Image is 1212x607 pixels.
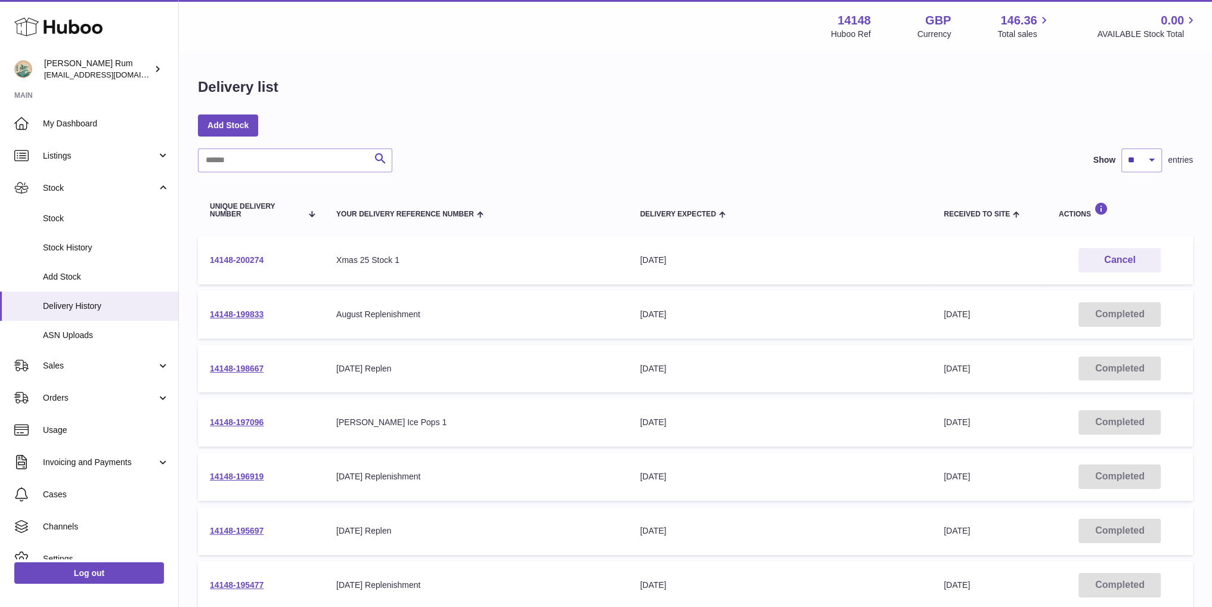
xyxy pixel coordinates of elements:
[925,13,951,29] strong: GBP
[43,553,169,565] span: Settings
[43,301,169,312] span: Delivery History
[210,203,302,218] span: Unique Delivery Number
[336,580,616,591] div: [DATE] Replenishment
[1093,154,1115,166] label: Show
[210,364,264,373] a: 14148-198667
[43,457,157,468] span: Invoicing and Payments
[43,213,169,224] span: Stock
[44,58,151,80] div: [PERSON_NAME] Rum
[640,255,920,266] div: [DATE]
[640,363,920,374] div: [DATE]
[210,417,264,427] a: 14148-197096
[43,489,169,500] span: Cases
[997,13,1050,40] a: 146.36 Total sales
[640,309,920,320] div: [DATE]
[43,242,169,253] span: Stock History
[210,255,264,265] a: 14148-200274
[210,526,264,535] a: 14148-195697
[1097,29,1198,40] span: AVAILABLE Stock Total
[198,78,278,97] h1: Delivery list
[43,118,169,129] span: My Dashboard
[640,580,920,591] div: [DATE]
[43,392,157,404] span: Orders
[336,417,616,428] div: [PERSON_NAME] Ice Pops 1
[210,580,264,590] a: 14148-195477
[1059,202,1181,218] div: Actions
[336,525,616,537] div: [DATE] Replen
[944,580,970,590] span: [DATE]
[336,471,616,482] div: [DATE] Replenishment
[198,114,258,136] a: Add Stock
[210,309,264,319] a: 14148-199833
[210,472,264,481] a: 14148-196919
[14,60,32,78] img: mail@bartirum.wales
[640,525,920,537] div: [DATE]
[944,210,1010,218] span: Received to Site
[14,562,164,584] a: Log out
[43,150,157,162] span: Listings
[838,13,871,29] strong: 14148
[336,363,616,374] div: [DATE] Replen
[43,330,169,341] span: ASN Uploads
[43,425,169,436] span: Usage
[1078,248,1161,272] button: Cancel
[336,255,616,266] div: Xmas 25 Stock 1
[336,309,616,320] div: August Replenishment
[43,271,169,283] span: Add Stock
[640,417,920,428] div: [DATE]
[944,309,970,319] span: [DATE]
[944,472,970,481] span: [DATE]
[1000,13,1037,29] span: 146.36
[917,29,951,40] div: Currency
[1097,13,1198,40] a: 0.00 AVAILABLE Stock Total
[944,526,970,535] span: [DATE]
[1161,13,1184,29] span: 0.00
[1168,154,1193,166] span: entries
[43,521,169,532] span: Channels
[43,182,157,194] span: Stock
[640,210,716,218] span: Delivery Expected
[944,417,970,427] span: [DATE]
[944,364,970,373] span: [DATE]
[44,70,175,79] span: [EMAIL_ADDRESS][DOMAIN_NAME]
[831,29,871,40] div: Huboo Ref
[43,360,157,371] span: Sales
[640,471,920,482] div: [DATE]
[997,29,1050,40] span: Total sales
[336,210,474,218] span: Your Delivery Reference Number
